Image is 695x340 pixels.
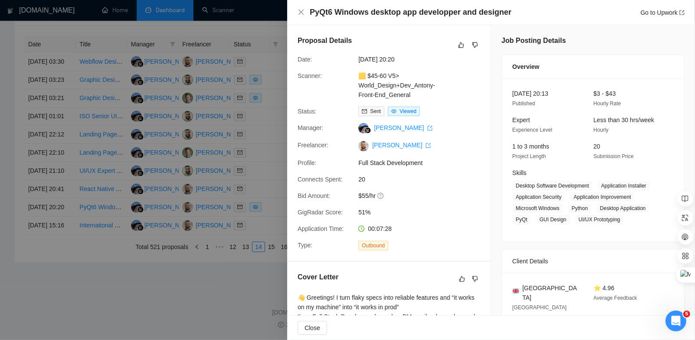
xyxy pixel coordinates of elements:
[512,62,539,71] span: Overview
[502,36,566,46] h5: Job Posting Details
[358,191,488,201] span: $55/hr
[362,109,367,114] span: mail
[593,90,616,97] span: $3 - $43
[512,90,548,97] span: [DATE] 20:13
[426,143,431,148] span: export
[358,175,488,184] span: 20
[593,285,614,291] span: ⭐ 4.96
[298,72,322,79] span: Scanner:
[593,295,637,301] span: Average Feedback
[358,226,364,232] span: clock-circle
[365,127,371,133] img: gigradar-bm.png
[470,274,480,284] button: dislike
[298,108,317,115] span: Status:
[512,169,527,176] span: Skills
[568,204,591,213] span: Python
[512,192,565,202] span: Application Security
[593,143,600,150] span: 20
[593,127,609,133] span: Hourly
[305,323,320,333] span: Close
[459,275,465,282] span: like
[358,158,488,168] span: Full Stack Development
[513,288,519,294] img: 🇬🇧
[358,207,488,217] span: 51%
[458,42,464,49] span: like
[298,9,305,16] span: close
[472,42,478,49] span: dislike
[298,124,323,131] span: Manager:
[683,311,690,317] span: 5
[470,40,480,50] button: dislike
[598,181,650,191] span: Application Installer
[456,40,466,50] button: like
[298,272,338,282] h5: Cover Letter
[368,225,392,232] span: 00:07:28
[298,56,312,63] span: Date:
[358,72,435,98] a: 🟨 $45-60 V5> World_Design+Dev_Antony-Front-End_General
[358,241,388,250] span: Outbound
[298,9,305,16] button: Close
[298,225,344,232] span: Application Time:
[298,209,343,216] span: GigRadar Score:
[370,108,381,114] span: Sent
[512,143,549,150] span: 1 to 3 months
[512,215,531,224] span: PyQt
[512,117,530,123] span: Expert
[298,142,328,149] span: Freelancer:
[512,304,567,321] span: [GEOGRAPHIC_DATA] 06:15 PM
[298,176,343,183] span: Connects Spent:
[593,117,654,123] span: Less than 30 hrs/week
[298,321,327,335] button: Close
[512,204,563,213] span: Microsoft Windows
[512,153,546,159] span: Project Length
[310,7,511,18] h4: PyQt6 Windows desktop app developper and designer
[358,55,488,64] span: [DATE] 20:20
[575,215,624,224] span: UI/UX Prototyping
[400,108,416,114] span: Viewed
[665,311,686,331] iframe: Intercom live chat
[377,192,384,199] span: question-circle
[679,10,685,15] span: export
[457,274,467,284] button: like
[570,192,634,202] span: Application Improvement
[512,181,593,191] span: Desktop Software Development
[298,192,331,199] span: Bid Amount:
[536,215,570,224] span: GUI Design
[298,242,312,249] span: Type:
[372,142,431,149] a: [PERSON_NAME] export
[391,109,397,114] span: eye
[597,204,649,213] span: Desktop Application
[593,100,621,107] span: Hourly Rate
[472,275,478,282] span: dislike
[640,9,685,16] a: Go to Upworkexport
[427,126,433,131] span: export
[593,153,634,159] span: Submission Price
[512,127,552,133] span: Experience Level
[512,249,674,273] div: Client Details
[512,100,535,107] span: Published
[374,124,433,131] a: [PERSON_NAME] export
[298,36,352,46] h5: Proposal Details
[522,283,580,302] span: [GEOGRAPHIC_DATA]
[358,141,369,151] img: c1EdVDWMVQr1lpt7ehsxpggzDcEjddpi9p6nsYEs_AGjo7yuOIakTlCG2hAR9RSKoo
[298,159,317,166] span: Profile:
